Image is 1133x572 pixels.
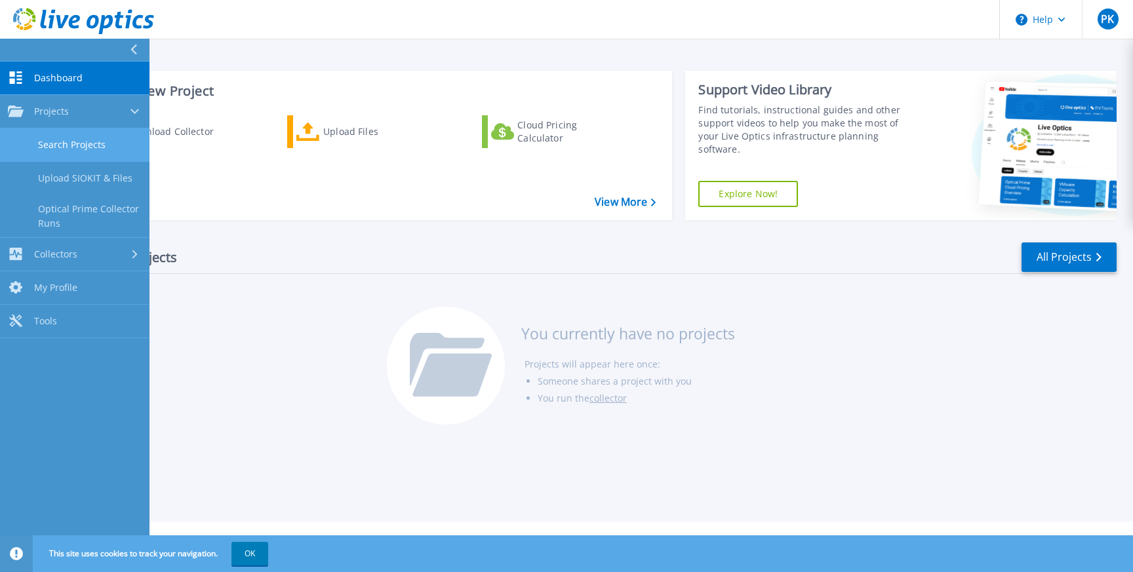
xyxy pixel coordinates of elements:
a: Upload Files [287,115,433,148]
h3: You currently have no projects [521,326,735,341]
li: Someone shares a project with you [538,373,735,390]
div: Upload Files [323,119,428,145]
a: Download Collector [93,115,239,148]
a: collector [589,392,627,404]
span: Dashboard [34,72,83,84]
a: Cloud Pricing Calculator [482,115,628,148]
li: You run the [538,390,735,407]
h3: Start a New Project [93,84,656,98]
span: PK [1101,14,1114,24]
div: Download Collector [127,119,231,145]
div: Find tutorials, instructional guides and other support videos to help you make the most of your L... [698,104,917,156]
button: OK [231,542,268,565]
span: My Profile [34,282,77,294]
span: This site uses cookies to track your navigation. [36,542,268,565]
a: All Projects [1022,242,1117,272]
span: Projects [34,105,69,117]
span: Collectors [34,248,77,260]
div: Support Video Library [698,81,917,98]
div: Cloud Pricing Calculator [517,119,622,145]
span: Tools [34,315,57,327]
li: Projects will appear here once: [525,356,735,373]
a: Explore Now! [698,181,798,207]
a: View More [595,196,656,208]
